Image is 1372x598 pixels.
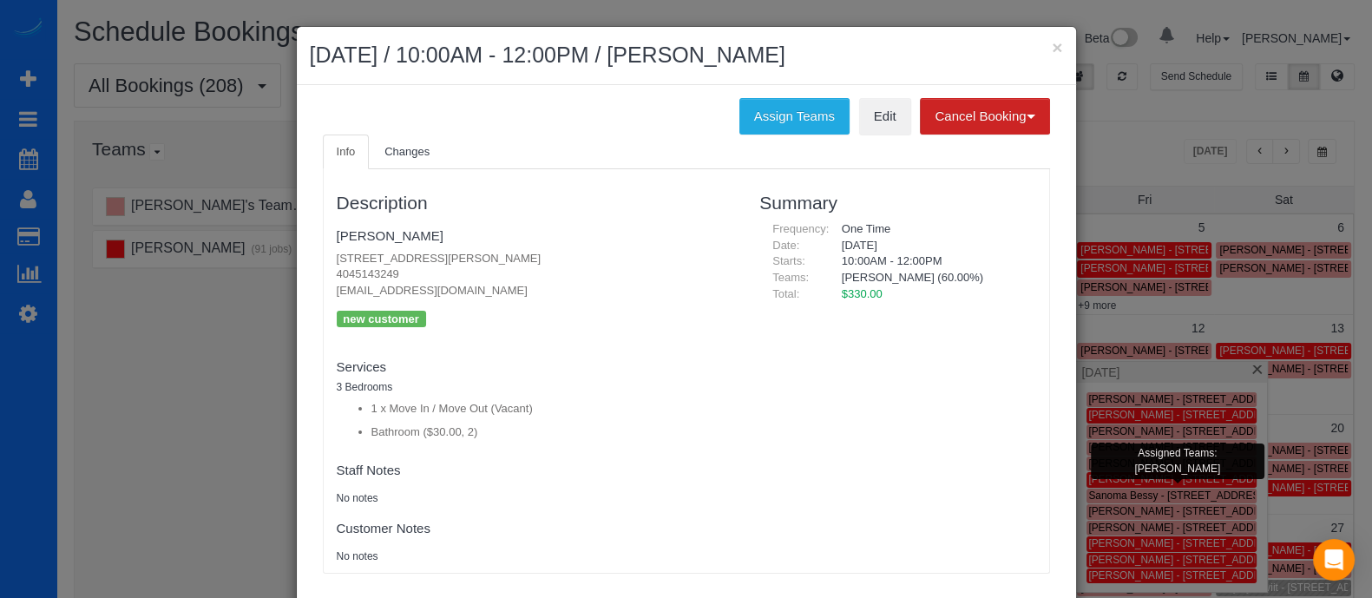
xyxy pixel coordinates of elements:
h4: Staff Notes [337,463,734,478]
a: [PERSON_NAME] [337,228,443,243]
h3: Summary [759,193,1035,213]
button: Assign Teams [739,98,850,135]
h2: [DATE] / 10:00AM - 12:00PM / [PERSON_NAME] [310,40,1063,71]
button: Cancel Booking [920,98,1049,135]
h4: Customer Notes [337,522,734,536]
pre: No notes [337,491,734,506]
pre: No notes [337,549,734,564]
div: 10:00AM - 12:00PM [829,253,1036,270]
span: Date: [772,239,799,252]
a: Info [323,135,370,170]
a: Changes [371,135,443,170]
p: new customer [337,311,426,327]
span: Starts: [772,254,805,267]
div: Assigned Teams: [PERSON_NAME] [1091,444,1264,478]
span: Info [337,145,356,158]
h5: 3 Bedrooms [337,382,734,393]
li: 1 x Move In / Move Out (Vacant) [371,401,734,417]
button: × [1052,38,1062,56]
li: [PERSON_NAME] (60.00%) [842,270,1023,286]
p: [STREET_ADDRESS][PERSON_NAME] 4045143249 [EMAIL_ADDRESS][DOMAIN_NAME] [337,251,734,299]
span: Changes [384,145,430,158]
a: Edit [859,98,911,135]
h4: Services [337,360,734,375]
div: [DATE] [829,238,1036,254]
span: $330.00 [842,287,883,300]
span: Frequency: [772,222,829,235]
h3: Description [337,193,734,213]
span: Total: [772,287,799,300]
li: Bathroom ($30.00, 2) [371,424,734,441]
div: Open Intercom Messenger [1313,539,1355,581]
span: Teams: [772,271,809,284]
div: One Time [829,221,1036,238]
